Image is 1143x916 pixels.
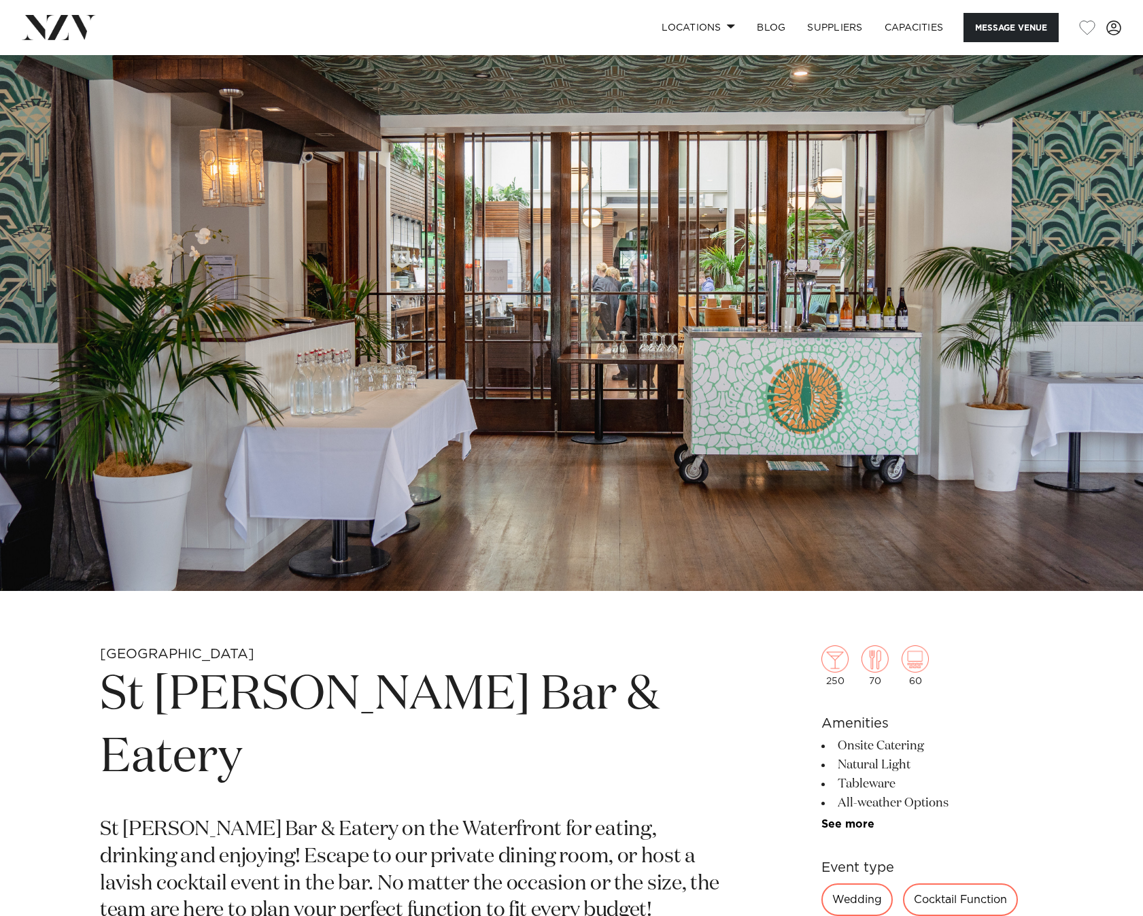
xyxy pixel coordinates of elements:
img: nzv-logo.png [22,15,96,39]
h1: St [PERSON_NAME] Bar & Eatery [100,664,725,790]
a: BLOG [746,13,796,42]
li: All-weather Options [821,794,1043,813]
button: Message Venue [963,13,1059,42]
img: theatre.png [902,645,929,673]
a: Capacities [874,13,955,42]
h6: Event type [821,858,1043,878]
li: Onsite Catering [821,736,1043,756]
h6: Amenities [821,713,1043,734]
small: [GEOGRAPHIC_DATA] [100,647,254,661]
a: SUPPLIERS [796,13,873,42]
div: 250 [821,645,849,686]
div: Wedding [821,883,893,916]
li: Natural Light [821,756,1043,775]
div: 70 [861,645,889,686]
a: Locations [651,13,746,42]
img: dining.png [861,645,889,673]
img: cocktail.png [821,645,849,673]
div: Cocktail Function [903,883,1018,916]
li: Tableware [821,775,1043,794]
div: 60 [902,645,929,686]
